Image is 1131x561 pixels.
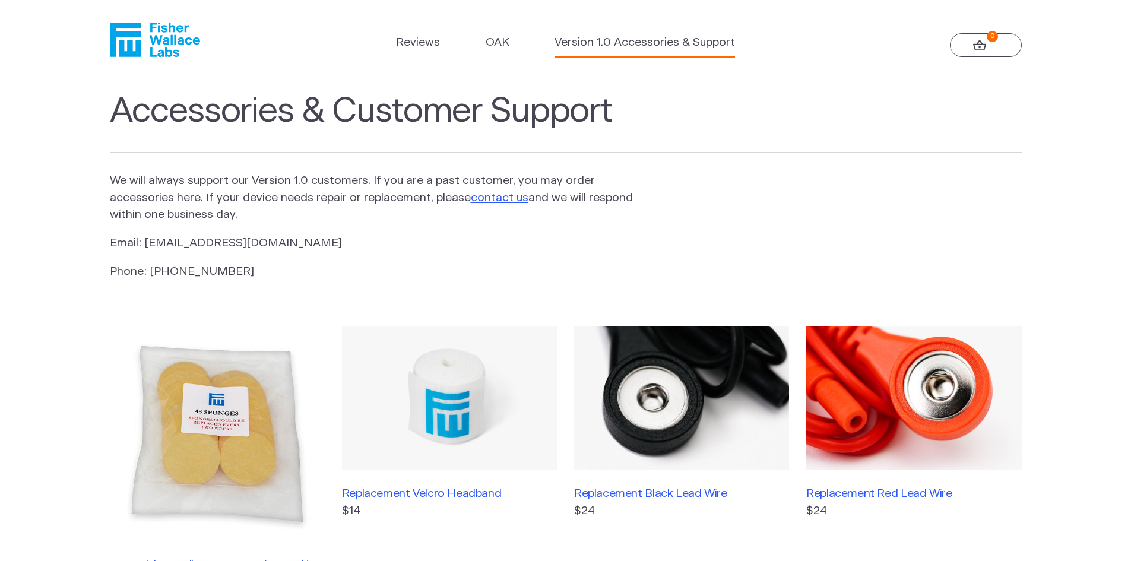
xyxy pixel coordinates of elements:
[110,23,200,57] a: Fisher Wallace
[110,91,1022,153] h1: Accessories & Customer Support
[342,503,557,520] p: $14
[950,33,1022,57] a: 0
[987,31,998,42] strong: 0
[110,326,325,541] img: Extra Fisher Wallace Sponges (48 pack)
[342,487,557,500] h3: Replacement Velcro Headband
[110,235,635,252] p: Email: [EMAIL_ADDRESS][DOMAIN_NAME]
[110,173,635,224] p: We will always support our Version 1.0 customers. If you are a past customer, you may order acces...
[471,192,528,204] a: contact us
[555,34,735,52] a: Version 1.0 Accessories & Support
[574,487,789,500] h3: Replacement Black Lead Wire
[486,34,509,52] a: OAK
[806,326,1021,470] img: Replacement Red Lead Wire
[110,264,635,281] p: Phone: [PHONE_NUMBER]
[342,326,557,470] img: Replacement Velcro Headband
[806,487,1021,500] h3: Replacement Red Lead Wire
[574,326,789,470] img: Replacement Black Lead Wire
[806,503,1021,520] p: $24
[396,34,440,52] a: Reviews
[574,503,789,520] p: $24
